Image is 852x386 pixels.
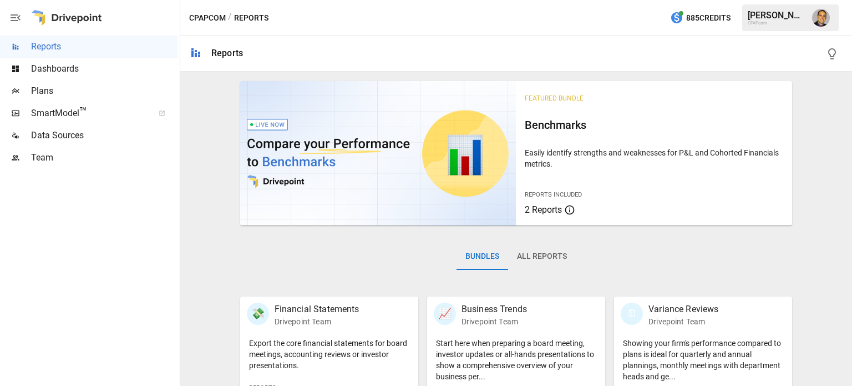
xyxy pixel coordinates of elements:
[461,316,527,327] p: Drivepoint Team
[525,147,783,169] p: Easily identify strengths and weaknesses for P&L and Cohorted Financials metrics.
[686,11,731,25] span: 885 Credits
[457,243,508,270] button: Bundles
[31,84,177,98] span: Plans
[621,303,643,325] div: 🗓
[748,10,805,21] div: [PERSON_NAME]
[623,338,783,382] p: Showing your firm's performance compared to plans is ideal for quarterly and annual plannings, mo...
[31,129,177,142] span: Data Sources
[31,151,177,164] span: Team
[240,81,516,225] img: video thumbnail
[275,303,359,316] p: Financial Statements
[434,303,456,325] div: 📈
[648,303,718,316] p: Variance Reviews
[648,316,718,327] p: Drivepoint Team
[805,2,836,33] button: Tom Gatto
[666,8,735,28] button: 885Credits
[525,116,783,134] h6: Benchmarks
[189,11,226,25] button: CPAPcom
[525,204,562,215] span: 2 Reports
[525,94,584,102] span: Featured Bundle
[247,303,269,325] div: 💸
[461,303,527,316] p: Business Trends
[748,21,805,26] div: CPAPcom
[249,338,409,371] p: Export the core financial statements for board meetings, accounting reviews or investor presentat...
[31,107,146,120] span: SmartModel
[211,48,243,58] div: Reports
[525,191,582,198] span: Reports Included
[508,243,576,270] button: All Reports
[31,40,177,53] span: Reports
[228,11,232,25] div: /
[79,105,87,119] span: ™
[275,316,359,327] p: Drivepoint Team
[31,62,177,76] span: Dashboards
[812,9,830,27] img: Tom Gatto
[436,338,596,382] p: Start here when preparing a board meeting, investor updates or all-hands presentations to show a ...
